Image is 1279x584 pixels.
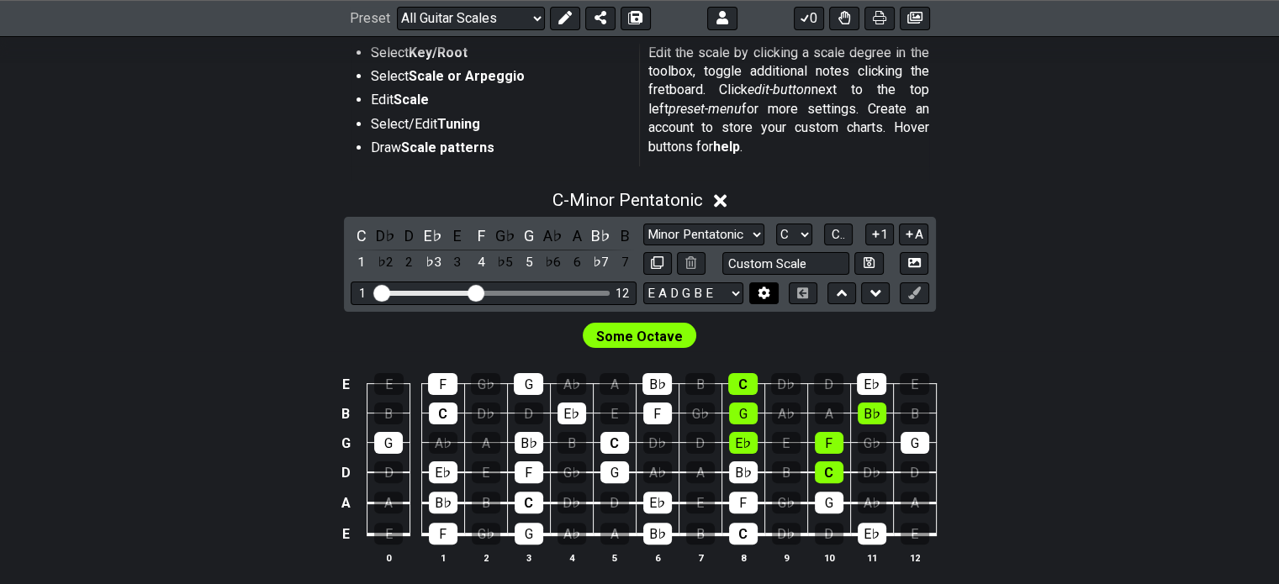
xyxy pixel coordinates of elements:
[590,251,612,274] div: toggle scale degree
[776,224,812,246] select: Tonic/Root
[351,281,637,304] div: Visible fret range
[447,224,468,247] div: toggle pitch class
[472,461,500,483] div: E
[772,432,801,454] div: E
[542,251,564,274] div: toggle scale degree
[858,492,886,513] div: A♭
[367,549,410,566] th: 0
[794,7,824,30] button: 0
[566,224,588,247] div: toggle pitch class
[764,549,807,566] th: 9
[515,461,543,483] div: F
[471,373,500,395] div: G♭
[643,252,672,275] button: Copy
[636,549,679,566] th: 6
[643,523,672,545] div: B♭
[507,549,550,566] th: 3
[900,282,928,305] button: First click edit preset to enable marker editing
[558,492,586,513] div: D♭
[429,432,457,454] div: A♭
[643,282,743,305] select: Tuning
[827,282,856,305] button: Move up
[600,373,629,395] div: A
[371,139,628,162] li: Draw
[397,7,545,30] select: Preset
[429,523,457,545] div: F
[614,224,636,247] div: toggle pitch class
[374,224,396,247] div: toggle pitch class
[789,282,817,305] button: Toggle horizontal chord view
[648,44,929,156] p: Edit the scale by clicking a scale degree in the toolbox, toggle additional notes clicking the fr...
[558,402,586,424] div: E♭
[437,116,480,132] strong: Tuning
[901,492,929,513] div: A
[542,224,564,247] div: toggle pitch class
[428,373,457,395] div: F
[728,373,758,395] div: C
[600,523,629,545] div: A
[713,139,740,155] strong: help
[729,402,758,424] div: G
[515,492,543,513] div: C
[374,251,396,274] div: toggle scale degree
[550,7,580,30] button: Edit Preset
[593,549,636,566] th: 5
[566,251,588,274] div: toggle scale degree
[850,549,893,566] th: 11
[515,402,543,424] div: D
[399,251,420,274] div: toggle scale degree
[550,549,593,566] th: 4
[686,402,715,424] div: G♭
[771,373,801,395] div: D♭
[515,432,543,454] div: B♭
[899,224,928,246] button: A
[558,461,586,483] div: G♭
[409,68,525,84] strong: Scale or Arpeggio
[557,373,586,395] div: A♭
[815,523,843,545] div: D
[643,492,672,513] div: E♭
[600,461,629,483] div: G
[514,373,543,395] div: G
[472,432,500,454] div: A
[815,432,843,454] div: F
[721,549,764,566] th: 8
[686,492,715,513] div: E
[616,287,629,301] div: 12
[643,224,764,246] select: Scale
[900,373,929,395] div: E
[686,432,715,454] div: D
[429,461,457,483] div: E♭
[552,190,703,210] span: C - Minor Pentatonic
[861,282,890,305] button: Move down
[371,44,628,67] li: Select
[669,101,742,117] em: preset-menu
[772,492,801,513] div: G♭
[472,402,500,424] div: D♭
[614,251,636,274] div: toggle scale degree
[336,518,356,550] td: E
[470,224,492,247] div: toggle pitch class
[858,432,886,454] div: G♭
[351,224,373,247] div: toggle pitch class
[472,523,500,545] div: G♭
[807,549,850,566] th: 10
[815,492,843,513] div: G
[893,549,936,566] th: 12
[864,7,895,30] button: Print
[336,370,356,399] td: E
[772,461,801,483] div: B
[643,402,672,424] div: F
[685,373,715,395] div: B
[374,402,403,424] div: B
[558,523,586,545] div: A♭
[374,492,403,513] div: A
[854,252,883,275] button: Store user defined scale
[336,429,356,458] td: G
[729,432,758,454] div: E♭
[394,92,429,108] strong: Scale
[350,11,390,27] span: Preset
[858,523,886,545] div: E♭
[596,324,683,349] span: First enable full edit mode to edit
[401,139,494,155] strong: Scale patterns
